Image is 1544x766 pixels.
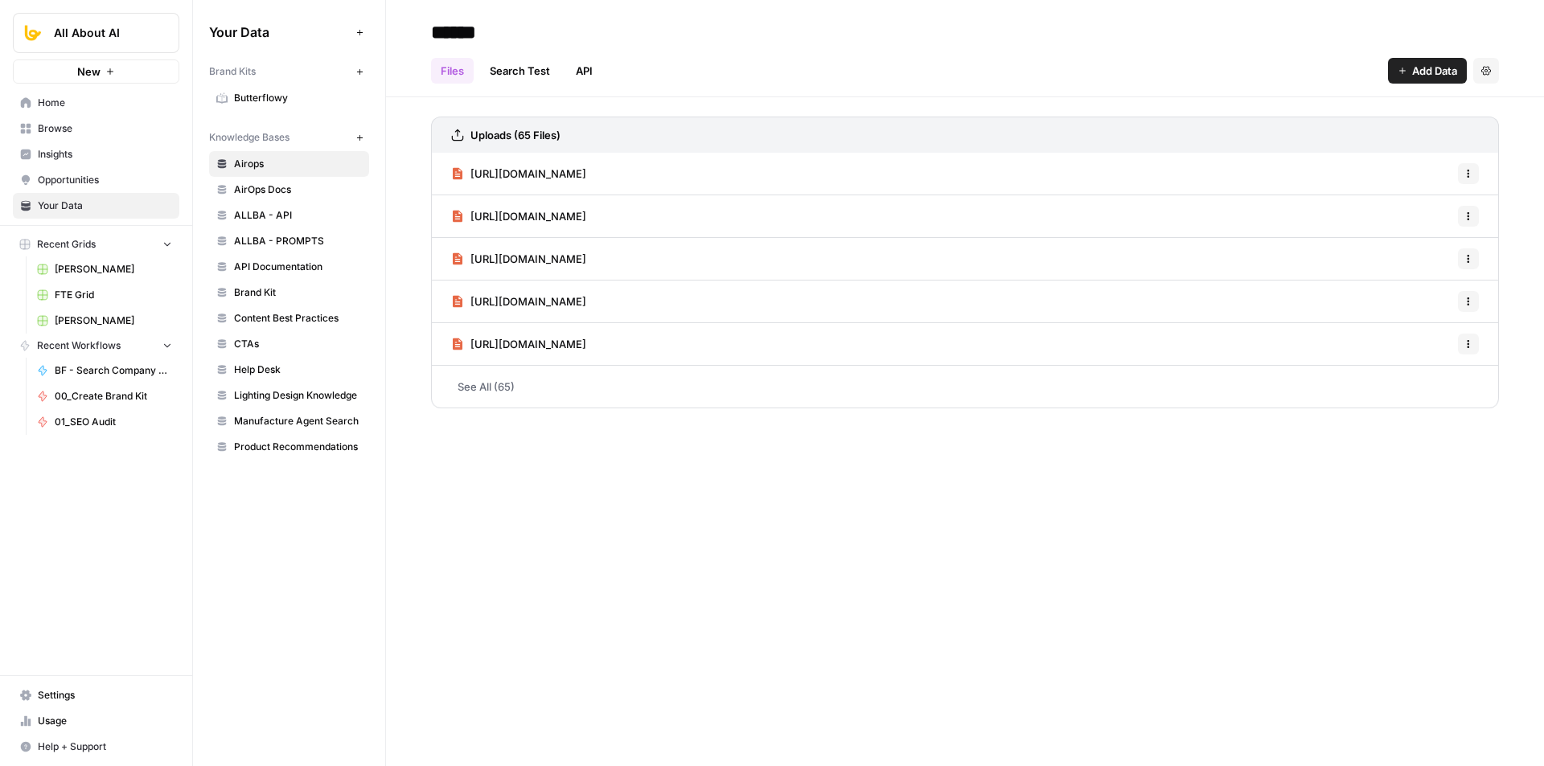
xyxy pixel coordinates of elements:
[209,280,369,305] a: Brand Kit
[209,85,369,111] a: Butterflowy
[38,96,172,110] span: Home
[13,682,179,708] a: Settings
[209,177,369,203] a: AirOps Docs
[234,363,362,377] span: Help Desk
[13,232,179,256] button: Recent Grids
[431,366,1499,408] a: See All (65)
[451,281,586,322] a: [URL][DOMAIN_NAME]
[13,141,179,167] a: Insights
[1388,58,1467,84] button: Add Data
[209,408,369,434] a: Manufacture Agent Search
[77,63,101,80] span: New
[209,305,369,331] a: Content Best Practices
[30,282,179,308] a: FTE Grid
[209,130,289,145] span: Knowledge Bases
[13,167,179,193] a: Opportunities
[431,58,474,84] a: Files
[209,203,369,228] a: ALLBA - API
[13,334,179,358] button: Recent Workflows
[480,58,560,84] a: Search Test
[470,336,586,352] span: [URL][DOMAIN_NAME]
[451,238,586,280] a: [URL][DOMAIN_NAME]
[54,25,151,41] span: All About AI
[18,18,47,47] img: All About AI Logo
[209,383,369,408] a: Lighting Design Knowledge
[1412,63,1457,79] span: Add Data
[30,409,179,435] a: 01_SEO Audit
[234,337,362,351] span: CTAs
[209,64,256,79] span: Brand Kits
[13,13,179,53] button: Workspace: All About AI
[55,415,172,429] span: 01_SEO Audit
[38,714,172,728] span: Usage
[30,308,179,334] a: [PERSON_NAME]
[451,153,586,195] a: [URL][DOMAIN_NAME]
[470,127,561,143] h3: Uploads (65 Files)
[234,234,362,248] span: ALLBA - PROMPTS
[209,434,369,460] a: Product Recommendations
[37,237,96,252] span: Recent Grids
[13,193,179,219] a: Your Data
[470,166,586,182] span: [URL][DOMAIN_NAME]
[209,23,350,42] span: Your Data
[13,90,179,116] a: Home
[209,151,369,177] a: Airops
[234,440,362,454] span: Product Recommendations
[470,208,586,224] span: [URL][DOMAIN_NAME]
[55,363,172,378] span: BF - Search Company Details
[38,199,172,213] span: Your Data
[55,313,172,328] span: [PERSON_NAME]
[13,59,179,84] button: New
[451,195,586,237] a: [URL][DOMAIN_NAME]
[234,91,362,105] span: Butterflowy
[470,251,586,267] span: [URL][DOMAIN_NAME]
[55,262,172,276] span: [PERSON_NAME]
[30,256,179,282] a: [PERSON_NAME]
[234,260,362,274] span: API Documentation
[38,173,172,187] span: Opportunities
[55,389,172,403] span: 00_Create Brand Kit
[13,708,179,734] a: Usage
[38,688,172,703] span: Settings
[209,254,369,280] a: API Documentation
[209,228,369,254] a: ALLBA - PROMPTS
[451,323,586,365] a: [URL][DOMAIN_NAME]
[234,208,362,223] span: ALLBA - API
[209,357,369,383] a: Help Desk
[13,734,179,760] button: Help + Support
[566,58,602,84] a: API
[234,157,362,171] span: Airops
[38,147,172,162] span: Insights
[30,383,179,409] a: 00_Create Brand Kit
[38,739,172,754] span: Help + Support
[37,338,121,353] span: Recent Workflows
[234,388,362,403] span: Lighting Design Knowledge
[30,358,179,383] a: BF - Search Company Details
[451,117,561,153] a: Uploads (65 Files)
[38,121,172,136] span: Browse
[470,293,586,309] span: [URL][DOMAIN_NAME]
[13,116,179,141] a: Browse
[234,414,362,428] span: Manufacture Agent Search
[234,182,362,197] span: AirOps Docs
[234,285,362,300] span: Brand Kit
[234,311,362,326] span: Content Best Practices
[209,331,369,357] a: CTAs
[55,288,172,302] span: FTE Grid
